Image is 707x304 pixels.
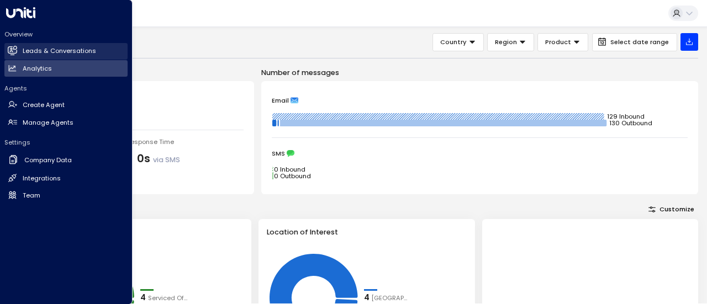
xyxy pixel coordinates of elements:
span: Product [545,37,571,47]
h2: Integrations [23,174,61,183]
h2: Overview [4,30,128,39]
div: 4Serviced Office [140,292,187,304]
a: Create Agent [4,97,128,114]
p: Number of messages [261,67,698,78]
div: 0s [137,151,180,167]
h2: Settings [4,138,128,147]
h2: Leads & Conversations [23,46,96,56]
a: Manage Agents [4,114,128,131]
div: 4 [140,292,146,304]
h2: Create Agent [23,100,65,110]
tspan: 129 Inbound [606,112,644,121]
h2: Team [23,191,40,200]
a: Company Data [4,151,128,169]
h3: Location of Interest [267,227,467,237]
h2: Company Data [24,156,72,165]
tspan: 0 Inbound [274,165,305,174]
a: Team [4,187,128,204]
button: Select date range [592,33,677,51]
button: Region [487,33,534,51]
div: SMS [272,150,688,157]
button: Product [537,33,588,51]
span: Region [495,37,517,47]
h3: Product of Interest [43,227,244,237]
span: Email [272,97,289,104]
h2: Analytics [23,64,52,73]
h2: Manage Agents [23,118,73,127]
tspan: 0 Outbound [274,172,311,180]
a: Integrations [4,170,128,186]
button: Customize [645,203,698,215]
a: Leads & Conversations [4,43,128,60]
span: Country [440,37,467,47]
div: 4Gracechurch Street [364,292,411,304]
a: Analytics [4,60,128,77]
span: Select date range [610,39,669,46]
span: Gracechurch Street [371,294,411,303]
div: [PERSON_NAME] Average Response Time [46,137,243,147]
h2: Agents [4,84,128,93]
div: 4 [364,292,370,304]
tspan: 130 Outbound [609,119,652,127]
span: Serviced Office [148,294,188,303]
button: Country [432,33,484,51]
p: Engagement Metrics [35,67,254,78]
span: via SMS [153,155,180,164]
div: Number of Inquiries [46,92,243,103]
